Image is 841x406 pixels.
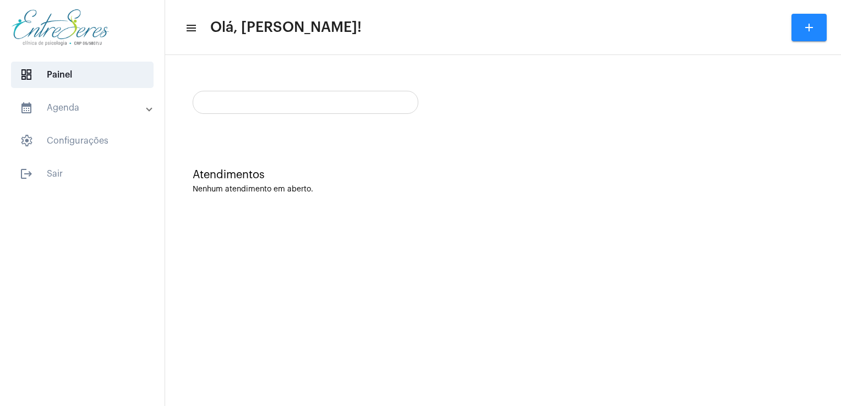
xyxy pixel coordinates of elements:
[9,6,112,50] img: aa27006a-a7e4-c883-abf8-315c10fe6841.png
[11,128,154,154] span: Configurações
[20,167,33,180] mat-icon: sidenav icon
[20,68,33,81] span: sidenav icon
[20,134,33,147] span: sidenav icon
[193,185,813,194] div: Nenhum atendimento em aberto.
[20,101,147,114] mat-panel-title: Agenda
[210,19,362,36] span: Olá, [PERSON_NAME]!
[20,101,33,114] mat-icon: sidenav icon
[11,161,154,187] span: Sair
[802,21,816,34] mat-icon: add
[193,169,813,181] div: Atendimentos
[185,21,196,35] mat-icon: sidenav icon
[7,95,165,121] mat-expansion-panel-header: sidenav iconAgenda
[11,62,154,88] span: Painel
